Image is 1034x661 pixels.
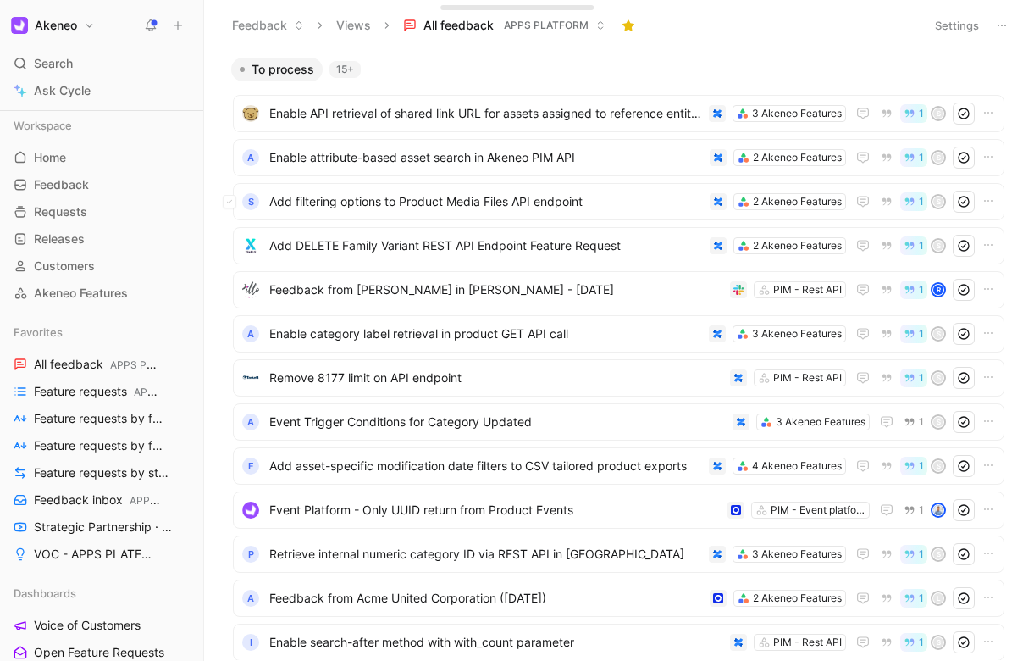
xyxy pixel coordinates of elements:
[919,505,924,515] span: 1
[269,324,702,344] span: Enable category label retrieval in product GET API call
[34,519,174,536] span: Strategic Partnership · UR by project
[752,458,842,475] div: 4 Akeneo Features
[34,617,141,634] span: Voice of Customers
[242,590,259,607] div: A
[14,585,76,602] span: Dashboards
[7,352,196,377] a: All feedbackAPPS PLATFORM
[7,319,196,345] div: Favorites
[11,17,28,34] img: Akeneo
[7,14,99,37] button: AkeneoAkeneo
[7,406,196,431] a: Feature requests by feature
[7,514,196,540] a: Strategic Partnership · UR by project
[269,192,703,212] span: Add filtering options to Product Media Files API endpoint
[752,105,842,122] div: 3 Akeneo Features
[224,13,312,38] button: Feedback
[7,113,196,138] div: Workspace
[269,280,723,300] span: Feedback from [PERSON_NAME] in [PERSON_NAME] - [DATE]
[753,237,842,254] div: 2 Akeneo Features
[919,153,924,163] span: 1
[919,637,924,647] span: 1
[233,447,1004,485] a: FAdd asset-specific modification date filters to CSV tailored product exports4 Akeneo Features1S
[900,457,927,475] button: 1
[34,258,95,275] span: Customers
[269,412,726,432] span: Event Trigger Conditions for Category Updated
[34,231,85,247] span: Releases
[269,103,702,124] span: Enable API retrieval of shared link URL for assets assigned to reference entity records
[7,145,196,170] a: Home
[269,147,703,168] span: Enable attribute-based asset search in Akeneo PIM API
[269,500,721,520] span: Event Platform - Only UUID return from Product Events
[900,545,927,564] button: 1
[900,369,927,387] button: 1
[233,403,1004,441] a: AEvent Trigger Conditions for Category Updated3 Akeneo Features1S
[932,108,944,119] div: S
[919,461,924,471] span: 1
[932,592,944,604] div: L
[252,61,314,78] span: To process
[773,369,842,386] div: PIM - Rest API
[110,358,196,371] span: APPS PLATFORM
[900,281,927,299] button: 1
[423,17,494,34] span: All feedback
[932,460,944,472] div: S
[269,456,702,476] span: Add asset-specific modification date filters to CSV tailored product exports
[7,78,196,103] a: Ask Cycle
[242,414,259,430] div: A
[771,502,865,519] div: PIM - Event platform
[7,379,196,404] a: Feature requestsAPPS PLATFORM
[34,356,161,374] span: All feedback
[900,104,927,123] button: 1
[900,413,927,431] button: 1
[932,328,944,340] div: S
[269,544,702,564] span: Retrieve internal numeric category ID via REST API in [GEOGRAPHIC_DATA]
[242,237,259,254] img: logo
[34,149,66,166] span: Home
[7,199,196,225] a: Requests
[900,236,927,255] button: 1
[34,644,164,661] span: Open Feature Requests
[269,236,703,256] span: Add DELETE Family Variant REST API Endpoint Feature Request
[233,580,1004,617] a: AFeedback from Acme United Corporation ([DATE])2 Akeneo Features1L
[34,464,169,482] span: Feature requests by status
[329,13,379,38] button: Views
[7,542,196,567] a: VOC - APPS PLATFORM
[242,325,259,342] div: A
[919,329,924,339] span: 1
[932,284,944,296] div: R
[14,117,72,134] span: Workspace
[932,504,944,516] img: avatar
[233,183,1004,220] a: SAdd filtering options to Product Media Files API endpoint2 Akeneo Features1S
[242,149,259,166] div: A
[752,546,842,563] div: 3 Akeneo Features
[242,546,259,563] div: P
[233,359,1004,397] a: logoRemove 8177 limit on API endpointPIM - Rest API1S
[329,61,361,78] div: 15+
[927,14,987,37] button: Settings
[269,368,723,388] span: Remove 8177 limit on API endpoint
[34,81,91,101] span: Ask Cycle
[752,325,842,342] div: 3 Akeneo Features
[932,240,944,252] div: S
[34,176,89,193] span: Feedback
[7,487,196,513] a: Feedback inboxAPPS PLATFORM
[134,386,219,398] span: APPS PLATFORM
[14,324,63,341] span: Favorites
[7,433,196,458] a: Feature requests by feature
[919,197,924,207] span: 1
[395,13,613,38] button: All feedbackAPPS PLATFORM
[233,536,1004,573] a: PRetrieve internal numeric category ID via REST API in [GEOGRAPHIC_DATA]3 Akeneo Features1S
[269,632,723,653] span: Enable search-after method with with_count parameter
[932,372,944,384] div: S
[932,416,944,428] div: S
[773,634,842,651] div: PIM - Rest API
[233,271,1004,308] a: logoFeedback from [PERSON_NAME] in [PERSON_NAME] - [DATE]PIM - Rest API1R
[776,414,865,430] div: 3 Akeneo Features
[34,383,163,401] span: Feature requests
[34,53,73,74] span: Search
[242,458,259,475] div: F
[919,549,924,559] span: 1
[7,172,196,197] a: Feedback
[900,148,927,167] button: 1
[242,105,259,122] img: logo
[34,437,169,455] span: Feature requests by feature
